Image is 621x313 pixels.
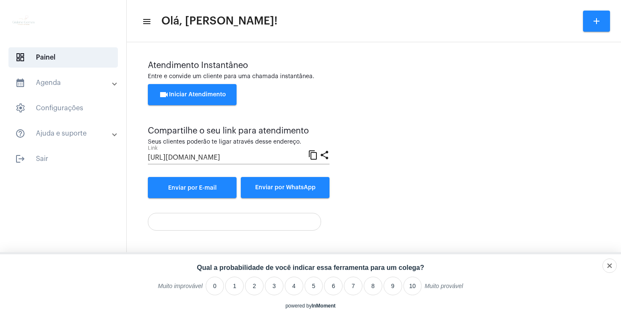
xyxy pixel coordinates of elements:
[148,73,600,80] div: Entre e convide um cliente para uma chamada instantânea.
[602,259,617,273] div: Close survey
[245,277,264,295] li: 2
[148,139,330,145] div: Seus clientes poderão te ligar através desse endereço.
[403,277,422,295] li: 10
[15,52,25,63] span: sidenav icon
[241,177,330,198] button: Enviar por WhatsApp
[255,185,316,191] span: Enviar por WhatsApp
[319,150,330,160] mat-icon: share
[142,16,150,27] mat-icon: sidenav icon
[7,4,41,38] img: c7986485-edcd-581b-9cab-9c40ca55f4bb.jpg
[206,277,224,295] li: 0
[148,177,237,198] a: Enviar por E-mail
[5,123,126,144] mat-expansion-panel-header: sidenav iconAjuda e suporte
[265,277,283,295] li: 3
[312,303,336,309] a: InMoment
[305,277,323,295] li: 5
[148,126,330,136] div: Compartilhe o seu link para atendimento
[5,73,126,93] mat-expansion-panel-header: sidenav iconAgenda
[15,103,25,113] span: sidenav icon
[15,78,113,88] mat-panel-title: Agenda
[384,277,402,295] li: 9
[324,277,343,295] li: 6
[364,277,382,295] li: 8
[591,16,602,26] mat-icon: add
[168,185,217,191] span: Enviar por E-mail
[344,277,362,295] li: 7
[15,154,25,164] mat-icon: sidenav icon
[159,92,226,98] span: Iniciar Atendimento
[8,47,118,68] span: Painel
[15,128,113,139] mat-panel-title: Ajuda e suporte
[425,283,463,295] label: Muito provável
[148,84,237,105] button: Iniciar Atendimento
[8,149,118,169] span: Sair
[225,277,244,295] li: 1
[158,283,203,295] label: Muito improvável
[285,277,303,295] li: 4
[159,90,169,100] mat-icon: videocam
[15,78,25,88] mat-icon: sidenav icon
[8,98,118,118] span: Configurações
[148,61,600,70] div: Atendimento Instantâneo
[161,14,278,28] span: Olá, [PERSON_NAME]!
[15,128,25,139] mat-icon: sidenav icon
[286,303,336,309] div: powered by inmoment
[308,150,318,160] mat-icon: content_copy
